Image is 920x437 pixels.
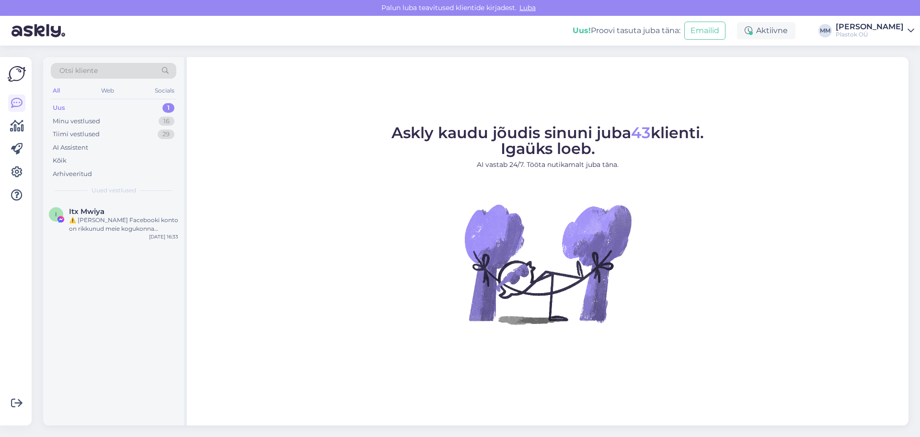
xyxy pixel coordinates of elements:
span: Otsi kliente [59,66,98,76]
div: 1 [162,103,174,113]
div: 29 [158,130,174,139]
span: 43 [631,123,651,142]
img: Askly Logo [8,65,26,83]
div: ⚠️ [PERSON_NAME] Facebooki konto on rikkunud meie kogukonna standardeid. Meie süsteem on saanud p... [69,216,178,233]
span: Luba [517,3,539,12]
div: Plastok OÜ [836,31,904,38]
div: Minu vestlused [53,117,100,126]
div: Kõik [53,156,67,165]
div: [PERSON_NAME] [836,23,904,31]
p: AI vastab 24/7. Tööta nutikamalt juba täna. [391,160,704,170]
div: Arhiveeritud [53,169,92,179]
a: [PERSON_NAME]Plastok OÜ [836,23,914,38]
button: Emailid [684,22,725,40]
div: Uus [53,103,65,113]
div: [DATE] 16:33 [149,233,178,240]
div: Tiimi vestlused [53,130,100,139]
div: 16 [159,117,174,126]
div: MM [818,24,832,37]
span: I [55,211,57,218]
div: Proovi tasuta juba täna: [573,25,680,36]
div: All [51,84,62,97]
b: Uus! [573,26,591,35]
div: Aktiivne [737,22,795,39]
img: No Chat active [461,177,634,350]
div: Web [99,84,116,97]
div: AI Assistent [53,143,88,153]
span: Uued vestlused [92,186,136,195]
div: Socials [153,84,176,97]
span: Itx Mwiya [69,207,104,216]
span: Askly kaudu jõudis sinuni juba klienti. Igaüks loeb. [391,123,704,158]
